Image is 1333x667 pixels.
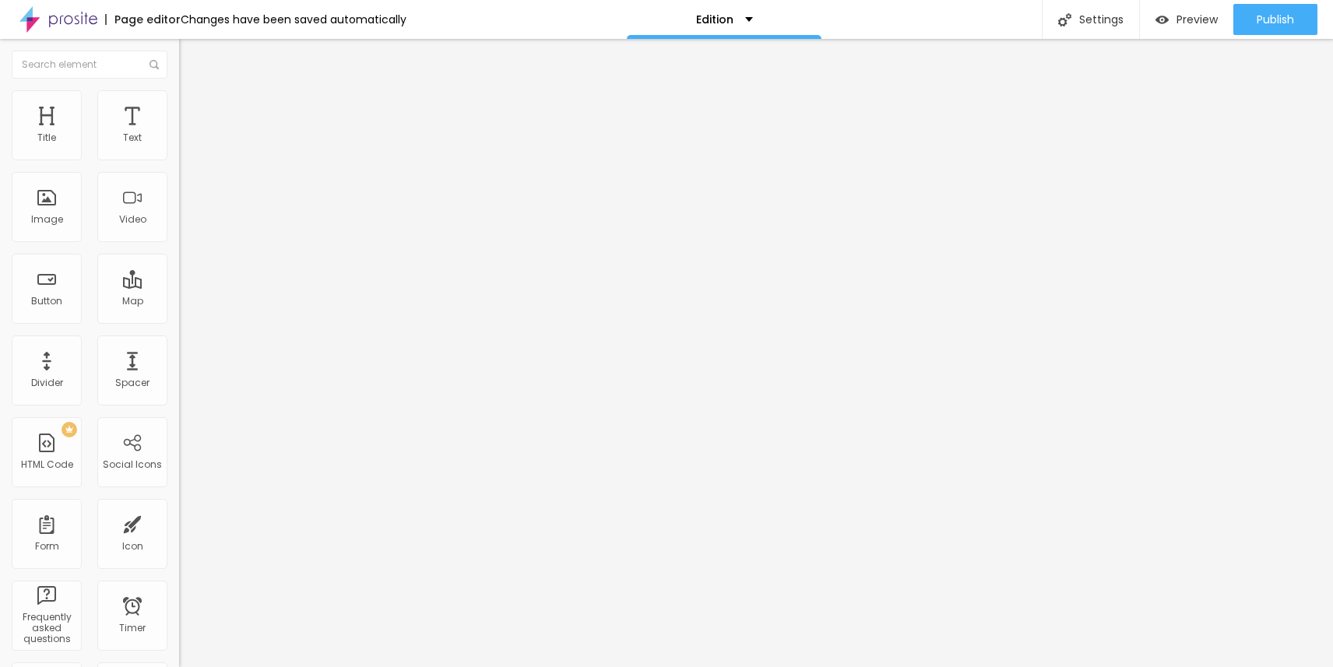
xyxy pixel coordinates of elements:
[21,459,73,470] div: HTML Code
[31,296,62,307] div: Button
[31,377,63,388] div: Divider
[31,214,63,225] div: Image
[1140,4,1233,35] button: Preview
[1155,13,1169,26] img: view-1.svg
[122,296,143,307] div: Map
[181,14,406,25] div: Changes have been saved automatically
[35,541,59,552] div: Form
[119,214,146,225] div: Video
[149,60,159,69] img: Icone
[1176,13,1218,26] span: Preview
[115,377,149,388] div: Spacer
[696,14,733,25] p: Edition
[123,132,142,143] div: Text
[1233,4,1317,35] button: Publish
[37,132,56,143] div: Title
[122,541,143,552] div: Icon
[103,459,162,470] div: Social Icons
[16,612,77,645] div: Frequently asked questions
[1257,13,1294,26] span: Publish
[119,623,146,634] div: Timer
[12,51,167,79] input: Search element
[1058,13,1071,26] img: Icone
[105,14,181,25] div: Page editor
